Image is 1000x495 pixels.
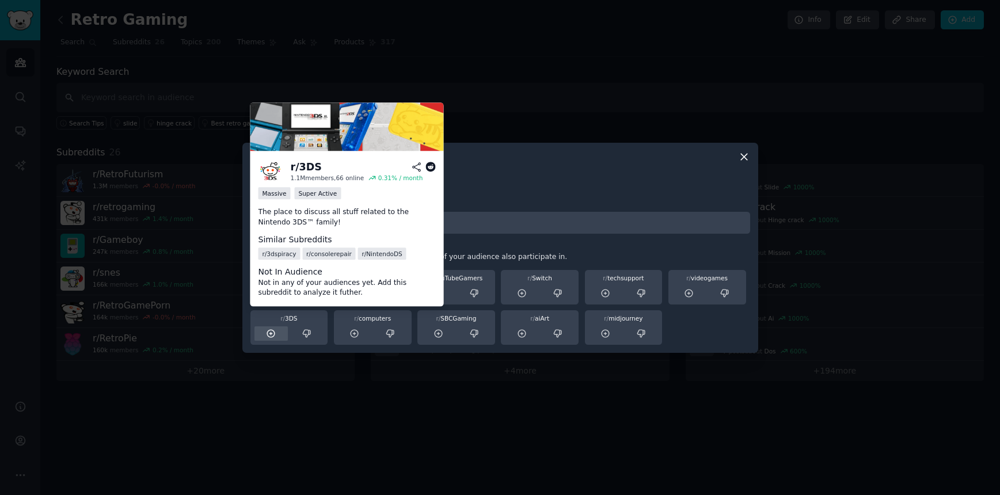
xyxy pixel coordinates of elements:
[258,266,436,278] dt: Not In Audience
[338,314,408,322] div: computers
[250,201,750,210] h3: Add subreddit by name
[421,274,491,282] div: YouTubeGamers
[421,314,491,322] div: SBCGaming
[589,314,659,322] div: midjourney
[280,315,285,322] span: r/
[672,274,742,282] div: videogames
[505,274,575,282] div: Switch
[527,275,532,281] span: r/
[250,252,750,262] div: Recommended based on communities that members of your audience also participate in.
[530,315,535,322] span: r/
[263,250,296,258] span: r/ 3dspiracy
[604,315,609,322] span: r/
[258,278,436,298] dd: Not in any of your audiences yet. Add this subreddit to analyze it futher.
[291,174,364,182] div: 1.1M members, 66 online
[306,250,352,258] span: r/ consolerepair
[291,160,322,174] div: r/ 3DS
[589,274,659,282] div: techsupport
[378,174,423,182] div: 0.31 % / month
[258,234,436,246] dt: Similar Subreddits
[258,187,291,199] div: Massive
[250,242,750,250] h3: Similar Communities
[505,314,575,322] div: aiArt
[258,159,283,183] img: 3DS
[362,250,402,258] span: r/ NintendoDS
[603,275,607,281] span: r/
[250,212,750,234] input: Enter subreddit name and press enter
[354,315,359,322] span: r/
[686,275,691,281] span: r/
[254,314,324,322] div: 3DS
[295,187,341,199] div: Super Active
[250,102,444,151] img: Nintendo 3DS™
[436,315,440,322] span: r/
[258,207,436,227] p: The place to discuss all stuff related to the Nintendo 3DS™ family!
